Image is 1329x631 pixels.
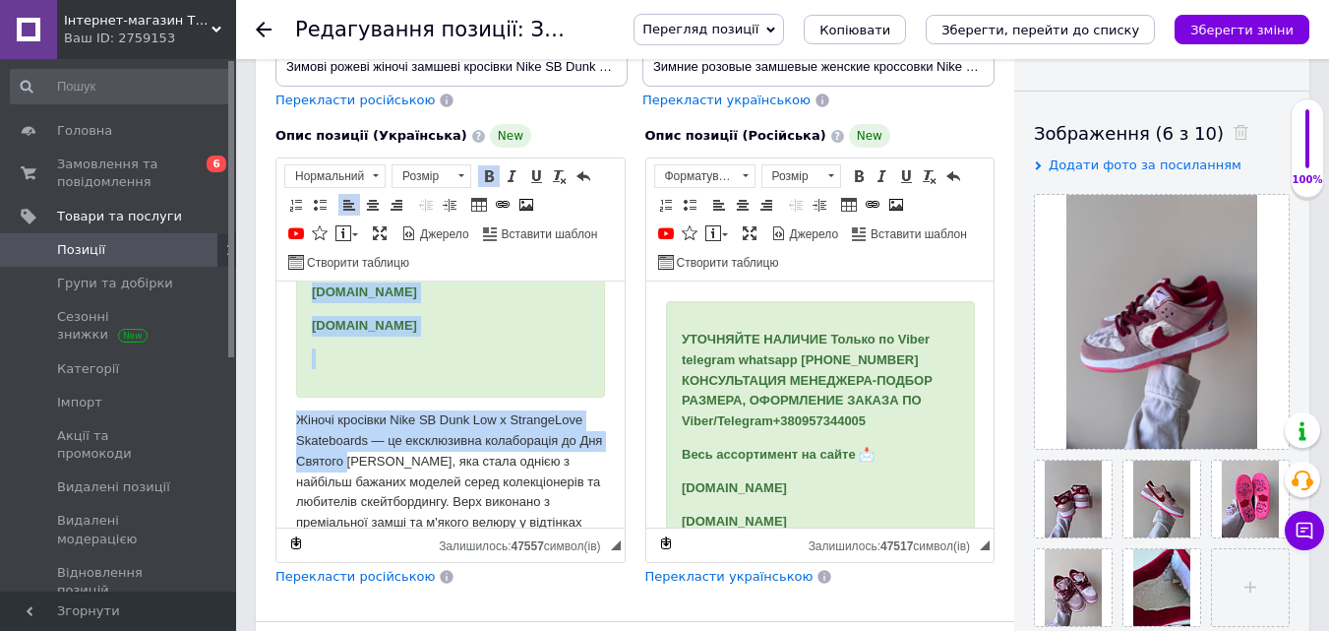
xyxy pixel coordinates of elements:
[468,194,490,216] a: Таблиця
[415,194,437,216] a: Зменшити відступ
[642,22,758,36] span: Перегляд позиції
[755,194,777,216] a: По правому краю
[285,251,412,273] a: Створити таблицю
[838,194,860,216] a: Таблиця
[679,194,700,216] a: Вставити/видалити маркований список
[57,512,182,547] span: Видалені модерацією
[338,194,360,216] a: По лівому краю
[655,222,677,244] a: Додати відео з YouTube
[980,540,990,550] span: Потягніть для зміни розмірів
[275,93,435,107] span: Перекласти російською
[919,165,940,187] a: Видалити форматування
[392,164,471,188] a: Розмір
[895,165,917,187] a: Підкреслений (Ctrl+U)
[868,226,967,243] span: Вставити шаблон
[787,226,839,243] span: Джерело
[942,165,964,187] a: Повернути (Ctrl+Z)
[525,165,547,187] a: Підкреслений (Ctrl+U)
[439,535,610,553] div: Кiлькiсть символiв
[785,194,807,216] a: Зменшити відступ
[439,194,460,216] a: Збільшити відступ
[646,282,995,528] iframe: Редактор, DC836A02-C205-48B1-A41F-D2F930CB9102
[492,194,513,216] a: Вставити/Редагувати посилання (Ctrl+L)
[57,427,182,463] span: Акції та промокоди
[1292,173,1323,187] div: 100%
[511,539,543,553] span: 47557
[655,533,677,554] a: Зробити резервну копію зараз
[515,194,537,216] a: Зображення
[57,241,105,259] span: Позиції
[926,15,1155,44] button: Зберегти, перейти до списку
[1175,15,1309,44] button: Зберегти зміни
[393,165,452,187] span: Розмір
[57,122,112,140] span: Головна
[739,222,760,244] a: Максимізувати
[10,69,232,104] input: Пошук
[57,308,182,344] span: Сезонні знижки
[768,222,842,244] a: Джерело
[679,222,700,244] a: Вставити іконку
[398,222,472,244] a: Джерело
[655,165,736,187] span: Форматування
[369,222,391,244] a: Максимізувати
[57,275,173,292] span: Групи та добірки
[549,165,571,187] a: Видалити форматування
[573,165,594,187] a: Повернути (Ctrl+Z)
[285,194,307,216] a: Вставити/видалити нумерований список
[1034,121,1290,146] div: Зображення (6 з 10)
[275,47,628,87] input: Наприклад, H&M жіноча сукня зелена 38 розмір вечірня максі з блискітками
[64,12,211,30] span: Інтернет-магазин TOP KROSS
[276,282,625,528] iframe: Редактор, 2AB60993-EE05-4C23-A488-55FF70A1F095
[207,156,226,172] span: 6
[20,129,329,375] p: Жіночі кросівки Nike SB Dunk Low x StrangeLove Skateboards — це ексклюзивна колаборація до Дня Св...
[309,194,331,216] a: Вставити/видалити маркований список
[804,15,906,44] button: Копіювати
[57,478,170,496] span: Видалені позиції
[285,533,307,554] a: Зробити резервну копію зараз
[1291,98,1324,198] div: 100% Якість заповнення
[880,539,913,553] span: 47517
[642,47,995,87] input: Наприклад, H&M жіноча сукня зелена 38 розмір вечірня максі з блискітками
[762,165,821,187] span: Розмір
[702,222,731,244] a: Вставити повідомлення
[761,164,841,188] a: Розмір
[941,23,1139,37] i: Зберегти, перейти до списку
[645,569,814,584] span: Перекласти українською
[309,222,331,244] a: Вставити іконку
[502,165,523,187] a: Курсив (Ctrl+I)
[478,165,500,187] a: Жирний (Ctrl+B)
[809,535,980,553] div: Кiлькiсть символiв
[275,128,467,143] span: Опис позиції (Українська)
[674,255,779,272] span: Створити таблицю
[64,30,236,47] div: Ваш ID: 2759153
[386,194,407,216] a: По правому краю
[708,194,730,216] a: По лівому краю
[655,251,782,273] a: Створити таблицю
[849,222,970,244] a: Вставити шаблон
[1285,511,1324,550] button: Чат з покупцем
[35,232,141,247] strong: [DOMAIN_NAME]
[732,194,754,216] a: По центру
[872,165,893,187] a: Курсив (Ctrl+I)
[499,226,598,243] span: Вставити шаблон
[57,360,119,378] span: Категорії
[480,222,601,244] a: Вставити шаблон
[256,22,272,37] div: Повернутися назад
[417,226,469,243] span: Джерело
[57,208,182,225] span: Товари та послуги
[885,194,907,216] a: Зображення
[848,165,870,187] a: Жирний (Ctrl+B)
[57,156,182,191] span: Замовлення та повідомлення
[304,255,409,272] span: Створити таблицю
[332,222,361,244] a: Вставити повідомлення
[1190,23,1294,37] i: Зберегти зміни
[1049,158,1241,172] span: Додати фото за посиланням
[655,194,677,216] a: Вставити/видалити нумерований список
[645,128,826,143] span: Опис позиції (Російська)
[285,222,307,244] a: Додати відео з YouTube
